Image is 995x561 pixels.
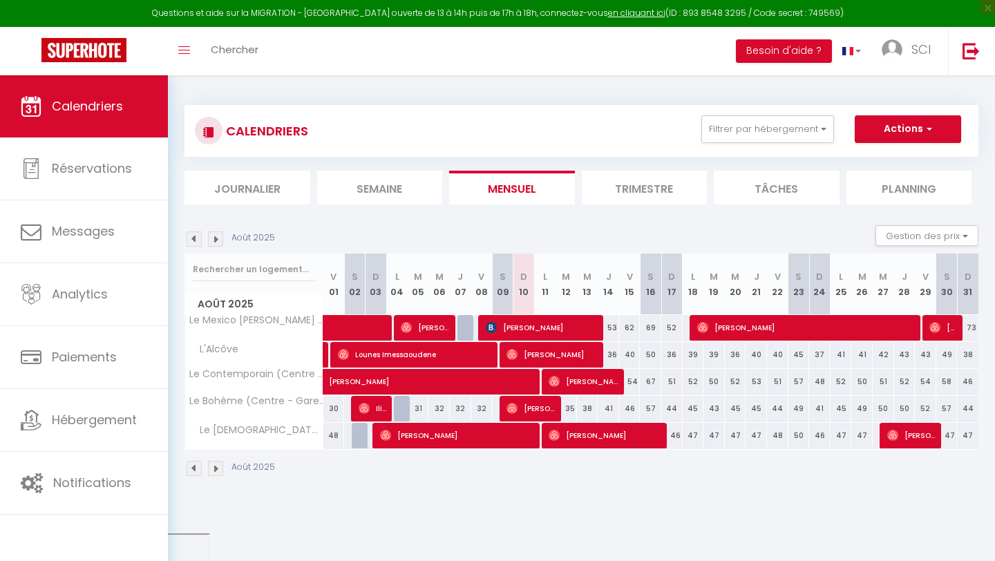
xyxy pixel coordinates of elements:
[703,254,725,315] th: 19
[746,369,767,394] div: 53
[882,39,902,60] img: ...
[187,369,325,379] span: Le Contemporain (Centre - Gare - Commerces)
[661,369,683,394] div: 51
[725,369,746,394] div: 52
[767,254,788,315] th: 22
[486,314,600,341] span: [PERSON_NAME]
[809,369,831,394] div: 48
[619,396,641,421] div: 46
[450,396,471,421] div: 32
[582,171,708,205] li: Trimestre
[957,423,978,448] div: 47
[52,285,108,303] span: Analytics
[875,225,978,246] button: Gestion des prix
[185,294,323,314] span: Août 2025
[449,171,575,205] li: Mensuel
[562,270,570,283] abbr: M
[725,396,746,421] div: 45
[879,270,887,283] abbr: M
[329,361,647,388] span: [PERSON_NAME]
[746,342,767,368] div: 40
[435,270,444,283] abbr: M
[915,369,936,394] div: 54
[873,396,894,421] div: 50
[619,315,641,341] div: 62
[936,423,958,448] div: 47
[873,369,894,394] div: 51
[736,39,832,63] button: Besoin d'aide ?
[710,270,718,283] abbr: M
[619,254,641,315] th: 15
[323,423,345,448] div: 48
[683,396,704,421] div: 45
[231,461,275,474] p: Août 2025
[871,27,948,75] a: ... SCI
[936,342,958,368] div: 49
[647,270,654,283] abbr: S
[894,342,916,368] div: 43
[957,315,978,341] div: 73
[795,270,802,283] abbr: S
[809,342,831,368] div: 37
[52,348,117,365] span: Paiements
[858,270,866,283] abbr: M
[457,270,463,283] abbr: J
[831,423,852,448] div: 47
[683,254,704,315] th: 18
[52,160,132,177] span: Réservations
[846,171,972,205] li: Planning
[873,342,894,368] div: 42
[668,270,675,283] abbr: D
[936,369,958,394] div: 58
[401,314,451,341] span: [PERSON_NAME]
[352,270,358,283] abbr: S
[894,254,916,315] th: 28
[428,254,450,315] th: 06
[851,254,873,315] th: 26
[894,396,916,421] div: 50
[52,97,123,115] span: Calendriers
[359,395,387,421] span: Ilies Knani
[598,254,619,315] th: 14
[767,423,788,448] div: 48
[873,254,894,315] th: 27
[661,423,683,448] div: 46
[816,270,823,283] abbr: D
[788,423,810,448] div: 50
[902,270,907,283] abbr: J
[577,396,598,421] div: 38
[661,254,683,315] th: 17
[323,254,345,315] th: 01
[831,396,852,421] div: 45
[767,342,788,368] div: 40
[598,396,619,421] div: 41
[767,369,788,394] div: 51
[855,115,961,143] button: Actions
[894,369,916,394] div: 52
[187,396,325,406] span: Le Bohème (Centre - Gare - Commerces)
[619,342,641,368] div: 40
[640,396,661,421] div: 57
[957,369,978,394] div: 46
[957,254,978,315] th: 31
[936,396,958,421] div: 57
[851,342,873,368] div: 41
[831,342,852,368] div: 41
[323,369,345,395] a: [PERSON_NAME]
[809,423,831,448] div: 46
[714,171,840,205] li: Tâches
[380,422,537,448] span: [PERSON_NAME]
[627,270,633,283] abbr: V
[703,342,725,368] div: 39
[831,369,852,394] div: 52
[53,474,131,491] span: Notifications
[211,42,258,57] span: Chercher
[366,254,387,315] th: 03
[184,171,310,205] li: Journalier
[222,115,308,146] h3: CALENDRIERS
[788,342,810,368] div: 45
[200,27,269,75] a: Chercher
[323,396,345,421] div: 30
[809,254,831,315] th: 24
[703,423,725,448] div: 47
